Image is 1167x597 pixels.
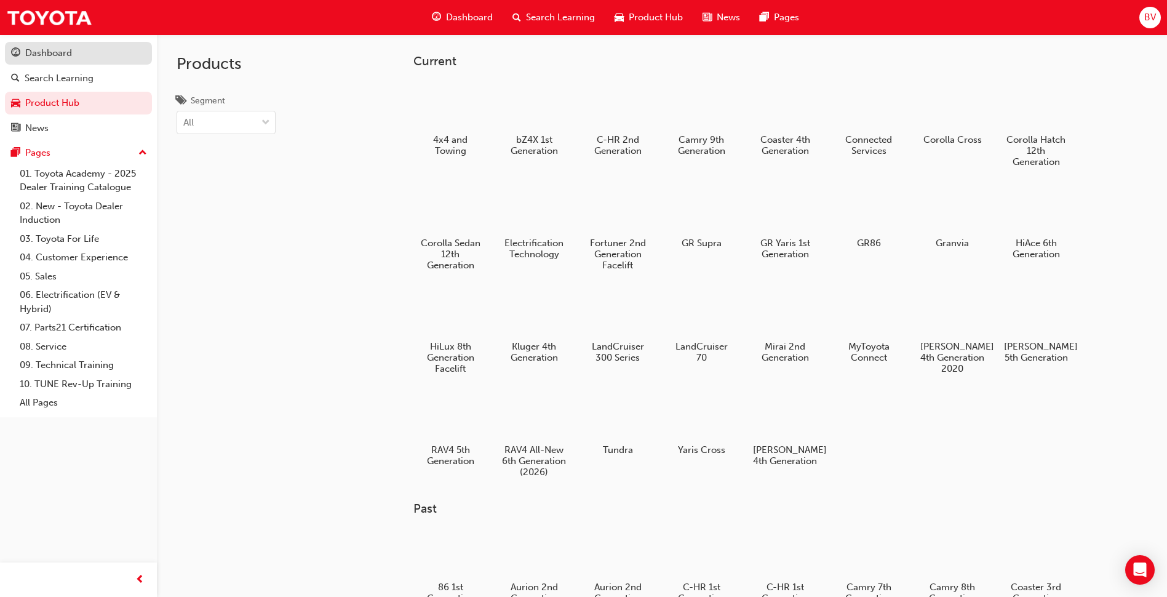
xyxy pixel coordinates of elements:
span: news-icon [703,10,712,25]
span: guage-icon [11,48,20,59]
h5: [PERSON_NAME] 5th Generation [1004,341,1069,363]
a: Fortuner 2nd Generation Facelift [581,182,655,275]
a: Search Learning [5,67,152,90]
a: All Pages [15,393,152,412]
span: Product Hub [629,10,683,25]
span: down-icon [261,115,270,131]
div: Dashboard [25,46,72,60]
h5: GR Yaris 1st Generation [753,238,818,260]
a: Dashboard [5,42,152,65]
h5: RAV4 All-New 6th Generation (2026) [502,444,567,478]
h5: Yaris Cross [669,444,734,455]
a: car-iconProduct Hub [605,5,693,30]
button: Pages [5,142,152,164]
a: Camry 9th Generation [664,78,738,161]
h5: bZ4X 1st Generation [502,134,567,156]
a: HiLux 8th Generation Facelift [413,285,487,379]
div: Open Intercom Messenger [1125,555,1155,585]
h3: Past [413,502,1112,516]
h5: MyToyota Connect [837,341,901,363]
button: BV [1139,7,1161,28]
a: GR86 [832,182,906,253]
h5: GR Supra [669,238,734,249]
h5: Corolla Cross [920,134,985,145]
h5: [PERSON_NAME] 4th Generation 2020 [920,341,985,374]
a: 06. Electrification (EV & Hybrid) [15,286,152,318]
a: 05. Sales [15,267,152,286]
a: LandCruiser 300 Series [581,285,655,367]
h5: Connected Services [837,134,901,156]
a: [PERSON_NAME] 5th Generation [999,285,1073,367]
span: Search Learning [526,10,595,25]
h5: Electrification Technology [502,238,567,260]
span: prev-icon [135,572,145,588]
span: search-icon [512,10,521,25]
h5: 4x4 and Towing [418,134,483,156]
a: Corolla Hatch 12th Generation [999,78,1073,172]
a: Corolla Sedan 12th Generation [413,182,487,275]
a: Electrification Technology [497,182,571,264]
a: LandCruiser 70 [664,285,738,367]
span: Dashboard [446,10,493,25]
span: Pages [774,10,799,25]
h5: GR86 [837,238,901,249]
a: news-iconNews [693,5,750,30]
div: Segment [191,95,225,107]
a: bZ4X 1st Generation [497,78,571,161]
a: 07. Parts21 Certification [15,318,152,337]
a: Yaris Cross [664,388,738,460]
a: 04. Customer Experience [15,248,152,267]
div: Search Learning [25,71,94,86]
h5: HiLux 8th Generation Facelift [418,341,483,374]
span: news-icon [11,123,20,134]
h5: LandCruiser 70 [669,341,734,363]
span: pages-icon [11,148,20,159]
a: 01. Toyota Academy - 2025 Dealer Training Catalogue [15,164,152,197]
a: News [5,117,152,140]
a: GR Yaris 1st Generation [748,182,822,264]
div: All [183,116,194,130]
h5: RAV4 5th Generation [418,444,483,467]
h5: Camry 9th Generation [669,134,734,156]
a: pages-iconPages [750,5,809,30]
a: [PERSON_NAME] 4th Generation [748,388,822,471]
a: Coaster 4th Generation [748,78,822,161]
a: RAV4 All-New 6th Generation (2026) [497,388,571,482]
a: RAV4 5th Generation [413,388,487,471]
a: HiAce 6th Generation [999,182,1073,264]
a: 08. Service [15,337,152,356]
h5: Granvia [920,238,985,249]
span: car-icon [11,98,20,109]
a: MyToyota Connect [832,285,906,367]
h5: Corolla Hatch 12th Generation [1004,134,1069,167]
a: 10. TUNE Rev-Up Training [15,375,152,394]
h5: [PERSON_NAME] 4th Generation [753,444,818,467]
h5: Mirai 2nd Generation [753,341,818,363]
h5: Tundra [586,444,650,455]
a: search-iconSearch Learning [503,5,605,30]
span: search-icon [11,73,20,84]
h3: Current [413,54,1112,68]
h5: Kluger 4th Generation [502,341,567,363]
a: Granvia [915,182,989,253]
span: tags-icon [177,96,186,107]
h5: Corolla Sedan 12th Generation [418,238,483,271]
a: Connected Services [832,78,906,161]
h2: Products [177,54,276,74]
h5: Fortuner 2nd Generation Facelift [586,238,650,271]
span: guage-icon [432,10,441,25]
h5: LandCruiser 300 Series [586,341,650,363]
a: Mirai 2nd Generation [748,285,822,367]
img: Trak [6,4,92,31]
a: Product Hub [5,92,152,114]
a: 4x4 and Towing [413,78,487,161]
a: 02. New - Toyota Dealer Induction [15,197,152,230]
span: up-icon [138,145,147,161]
div: News [25,121,49,135]
span: car-icon [615,10,624,25]
a: Kluger 4th Generation [497,285,571,367]
a: [PERSON_NAME] 4th Generation 2020 [915,285,989,379]
a: 09. Technical Training [15,356,152,375]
